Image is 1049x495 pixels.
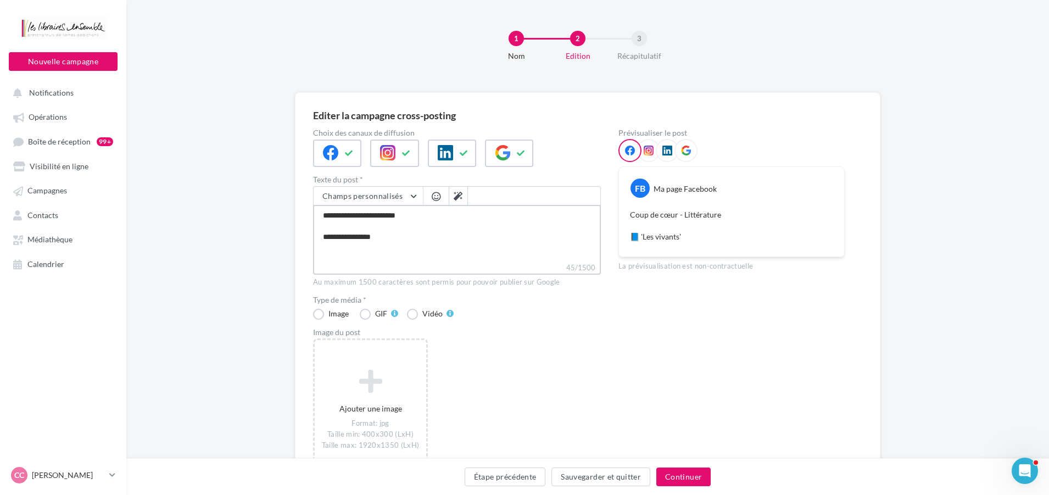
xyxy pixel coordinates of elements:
div: 1 [509,31,524,46]
span: Champs personnalisés [322,191,403,201]
a: Contacts [7,205,120,225]
a: Médiathèque [7,229,120,249]
a: CC [PERSON_NAME] [9,465,118,486]
span: Visibilité en ligne [30,162,88,171]
p: [PERSON_NAME] [32,470,105,481]
span: Campagnes [27,186,67,196]
div: Editer la campagne cross-posting [313,110,456,120]
div: La prévisualisation est non-contractuelle [618,257,845,271]
button: Étape précédente [465,468,546,486]
div: Ma page Facebook [654,183,717,194]
a: Visibilité en ligne [7,156,120,176]
span: Calendrier [27,259,64,269]
a: Boîte de réception99+ [7,131,120,152]
span: Notifications [29,88,74,97]
div: GIF [375,310,387,318]
div: 3 [632,31,647,46]
div: Edition [543,51,613,62]
label: 45/1500 [313,262,601,275]
div: Vidéo [422,310,443,318]
a: Opérations [7,107,120,126]
span: CC [14,470,24,481]
span: Boîte de réception [28,137,91,146]
iframe: Intercom live chat [1012,458,1038,484]
div: Au maximum 1500 caractères sont permis pour pouvoir publier sur Google [313,277,601,287]
label: Type de média * [313,296,601,304]
a: Calendrier [7,254,120,274]
div: Prévisualiser le post [618,129,845,137]
span: Contacts [27,210,58,220]
span: Médiathèque [27,235,72,244]
div: Nom [481,51,551,62]
button: Nouvelle campagne [9,52,118,71]
div: FB [630,179,650,198]
div: Image [328,310,349,318]
div: 99+ [97,137,113,146]
button: Notifications [7,82,115,102]
button: Continuer [656,468,711,486]
button: Sauvegarder et quitter [551,468,650,486]
span: Opérations [29,113,67,122]
label: Texte du post * [313,176,601,183]
button: Champs personnalisés [314,187,423,205]
div: 2 [570,31,585,46]
p: Coup de cœur - Littérature 📘 'Les vivants' [630,209,833,242]
a: Campagnes [7,180,120,200]
div: Image du post [313,329,601,336]
label: Choix des canaux de diffusion [313,129,601,137]
div: Récapitulatif [604,51,674,62]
